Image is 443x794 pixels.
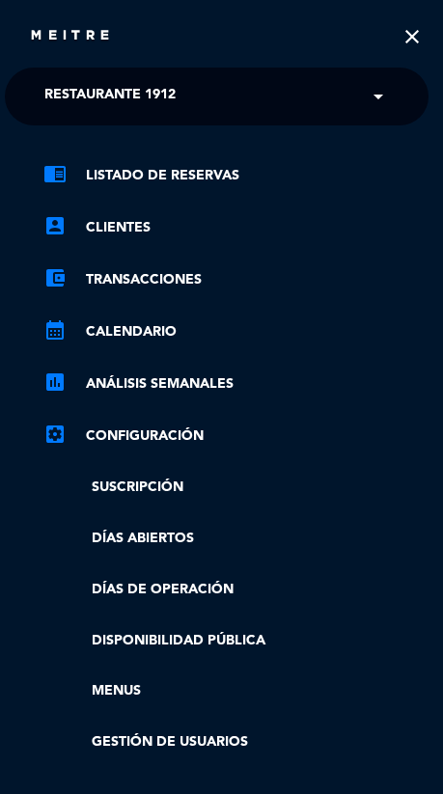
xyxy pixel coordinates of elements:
a: Días de Operación [43,579,429,601]
a: account_balance_walletTransacciones [43,268,429,291]
a: calendar_monthCalendario [43,320,429,343]
a: Configuración [43,424,429,448]
i: close [396,20,429,53]
a: account_boxClientes [43,216,429,239]
i: calendar_month [43,318,67,342]
i: assessment [43,370,67,394]
i: account_balance_wallet [43,266,67,289]
a: chrome_reader_modeListado de Reservas [43,164,429,187]
img: MEITRE [29,29,111,43]
a: Días abiertos [43,528,429,550]
a: Disponibilidad pública [43,630,429,652]
a: assessmentANÁLISIS SEMANALES [43,372,429,396]
a: Suscripción [43,477,429,499]
i: chrome_reader_mode [43,162,67,185]
a: Gestión de usuarios [43,731,429,753]
span: Restaurante 1912 [44,76,176,117]
i: account_box [43,214,67,237]
i: settings_applications [43,423,67,446]
a: Menus [43,680,429,702]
